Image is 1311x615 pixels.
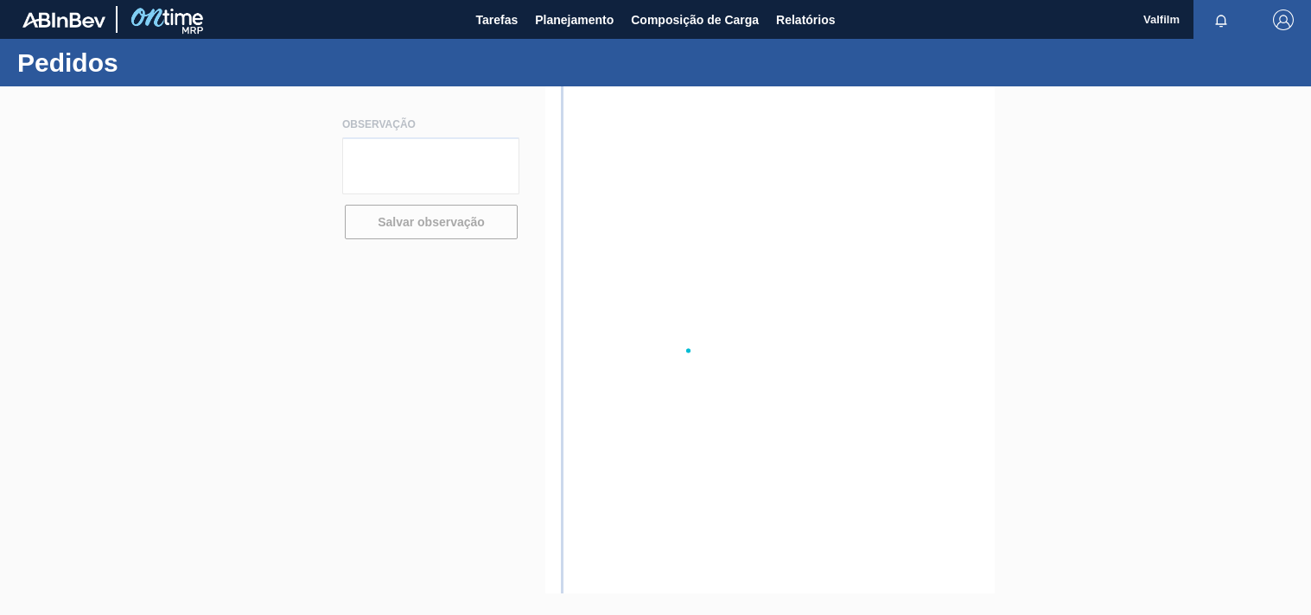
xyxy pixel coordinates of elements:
[631,10,759,30] span: Composição de Carga
[17,53,324,73] h1: Pedidos
[1193,8,1249,32] button: Notificações
[22,12,105,28] img: TNhmsLtSVTkK8tSr43FrP2fwEKptu5GPRR3wAAAABJRU5ErkJggg==
[1273,10,1294,30] img: Logout
[776,10,835,30] span: Relatórios
[475,10,518,30] span: Tarefas
[535,10,614,30] span: Planejamento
